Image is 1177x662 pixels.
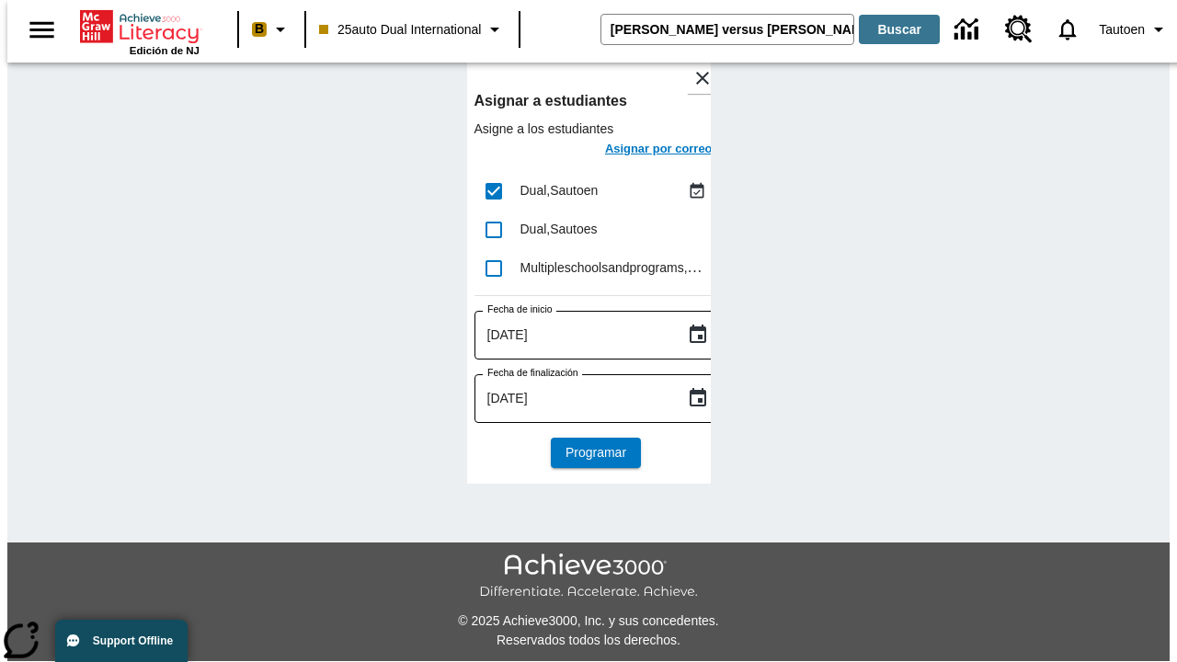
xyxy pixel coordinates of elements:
[255,17,264,40] span: B
[80,6,200,56] div: Portada
[479,554,698,600] img: Achieve3000 Differentiate Accelerate Achieve
[605,139,713,160] h6: Asignar por correo
[130,45,200,56] span: Edición de NJ
[520,181,683,200] div: Dual, Sautoen
[1091,13,1177,46] button: Perfil/Configuración
[487,302,553,316] label: Fecha de inicio
[93,634,173,647] span: Support Offline
[600,138,718,165] button: Asignar por correo
[566,443,626,462] span: Programar
[520,259,736,275] span: Multipleschoolsandprograms , Sautoen
[474,120,718,138] p: Asigne a los estudiantes
[7,611,1170,631] p: © 2025 Achieve3000, Inc. y sus concedentes.
[467,55,711,484] div: lesson details
[520,183,599,198] span: Dual , Sautoen
[55,620,188,662] button: Support Offline
[7,631,1170,650] p: Reservados todos los derechos.
[601,15,853,44] input: Buscar campo
[994,5,1044,54] a: Centro de recursos, Se abrirá en una pestaña nueva.
[474,374,672,423] input: DD-MMMM-YYYY
[474,311,672,360] input: DD-MMMM-YYYY
[1044,6,1091,53] a: Notificaciones
[487,366,578,380] label: Fecha de finalización
[680,380,716,417] button: Choose date, selected date is 18 sep 2025
[680,316,716,353] button: Choose date, selected date is 18 sep 2025
[15,3,69,57] button: Abrir el menú lateral
[80,8,200,45] a: Portada
[859,15,940,44] button: Buscar
[551,438,641,468] button: Programar
[319,20,481,40] span: 25auto Dual International
[312,13,513,46] button: Clase: 25auto Dual International, Selecciona una clase
[520,258,711,278] div: Multipleschoolsandprograms, Sautoen
[687,63,718,94] button: Cerrar
[683,177,711,205] button: Asignado 18 sept al 18 sept
[520,220,711,239] div: Dual, Sautoes
[474,88,718,114] h6: Asignar a estudiantes
[943,5,994,55] a: Centro de información
[1099,20,1145,40] span: Tautoen
[520,222,598,236] span: Dual , Sautoes
[245,13,299,46] button: Boost El color de la clase es melocotón. Cambiar el color de la clase.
